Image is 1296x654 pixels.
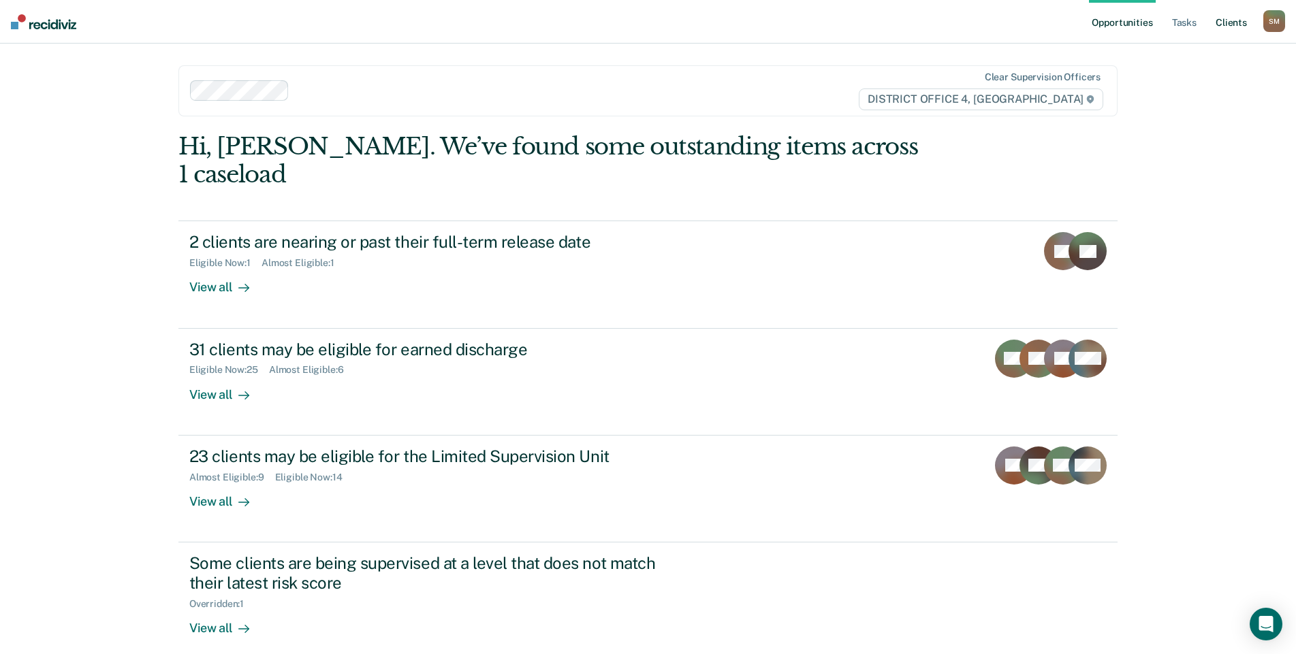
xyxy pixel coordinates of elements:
div: Eligible Now : 14 [275,472,353,483]
div: Some clients are being supervised at a level that does not match their latest risk score [189,553,667,593]
button: SM [1263,10,1285,32]
div: Almost Eligible : 1 [262,257,345,269]
div: Eligible Now : 25 [189,364,269,376]
div: 2 clients are nearing or past their full-term release date [189,232,667,252]
div: View all [189,483,266,509]
img: Recidiviz [11,14,76,29]
div: Almost Eligible : 6 [269,364,355,376]
div: Overridden : 1 [189,598,255,610]
div: Eligible Now : 1 [189,257,262,269]
div: Clear supervision officers [985,71,1101,83]
div: Hi, [PERSON_NAME]. We’ve found some outstanding items across 1 caseload [178,133,930,189]
div: View all [189,609,266,636]
div: 31 clients may be eligible for earned discharge [189,340,667,359]
a: 23 clients may be eligible for the Limited Supervision UnitAlmost Eligible:9Eligible Now:14View all [178,436,1118,542]
a: 2 clients are nearing or past their full-term release dateEligible Now:1Almost Eligible:1View all [178,220,1118,328]
div: View all [189,269,266,295]
a: 31 clients may be eligible for earned dischargeEligible Now:25Almost Eligible:6View all [178,329,1118,436]
div: Almost Eligible : 9 [189,472,275,483]
div: 23 clients may be eligible for the Limited Supervision Unit [189,446,667,466]
div: S M [1263,10,1285,32]
div: Open Intercom Messenger [1250,608,1282,640]
span: DISTRICT OFFICE 4, [GEOGRAPHIC_DATA] [859,88,1103,110]
div: View all [189,376,266,402]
